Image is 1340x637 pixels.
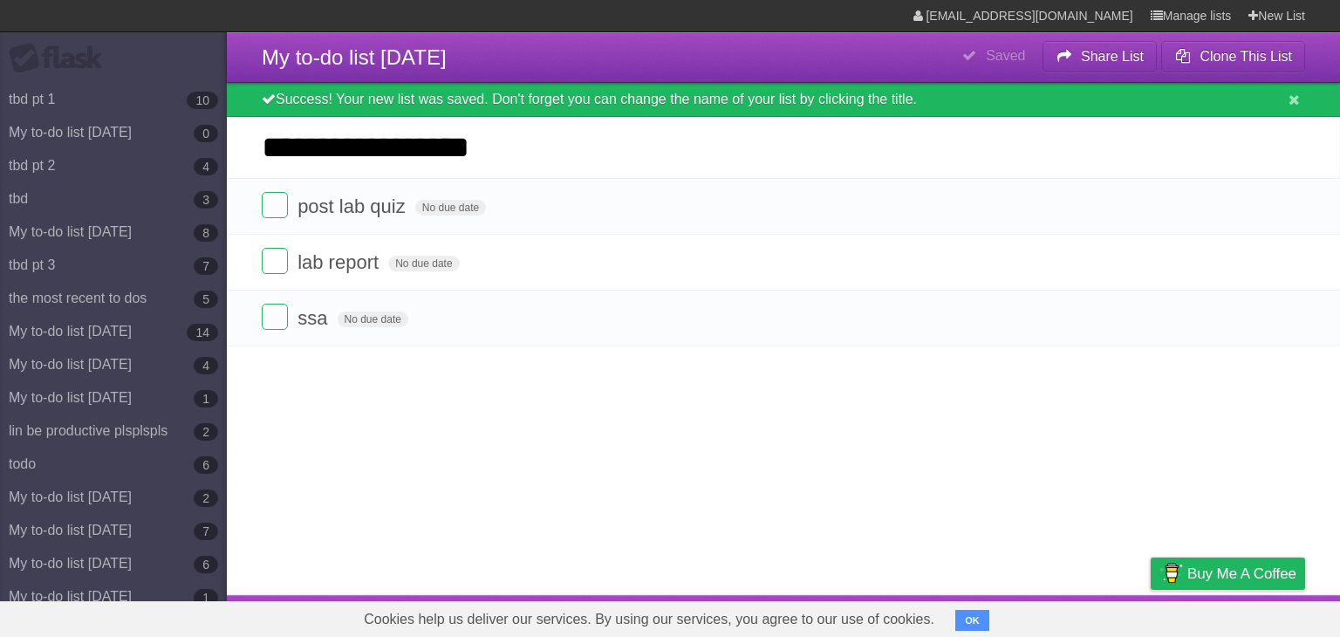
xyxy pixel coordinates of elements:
img: Buy me a coffee [1159,558,1183,588]
b: 8 [194,224,218,242]
span: lab report [297,251,383,273]
span: Cookies help us deliver our services. By using our services, you agree to our use of cookies. [346,602,952,637]
b: 7 [194,257,218,275]
b: 0 [194,125,218,142]
span: Buy me a coffee [1187,558,1296,589]
a: About [919,599,955,633]
label: Done [262,192,288,218]
b: 2 [194,490,218,507]
b: 1 [194,390,218,408]
b: Share List [1081,49,1144,64]
b: 10 [187,92,218,109]
b: Clone This List [1200,49,1292,64]
b: 3 [194,191,218,209]
span: My to-do list [DATE] [262,45,447,69]
a: Buy me a coffee [1151,558,1305,590]
span: No due date [415,200,486,216]
a: Terms [1069,599,1107,633]
label: Done [262,304,288,330]
b: 5 [194,291,218,308]
span: post lab quiz [297,195,410,217]
button: OK [955,610,989,631]
b: 6 [194,456,218,474]
b: 4 [194,158,218,175]
button: Clone This List [1161,41,1305,72]
b: 7 [194,523,218,540]
a: Suggest a feature [1195,599,1305,633]
b: 14 [187,324,218,341]
span: ssa [297,307,332,329]
a: Developers [976,599,1047,633]
label: Done [262,248,288,274]
button: Share List [1043,41,1158,72]
a: Privacy [1128,599,1173,633]
span: No due date [388,256,459,271]
b: 2 [194,423,218,441]
b: Saved [986,48,1025,63]
b: 6 [194,556,218,573]
b: 1 [194,589,218,606]
div: Success! Your new list was saved. Don't forget you can change the name of your list by clicking t... [227,83,1340,117]
span: No due date [338,312,408,327]
div: Flask [9,43,113,74]
b: 4 [194,357,218,374]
